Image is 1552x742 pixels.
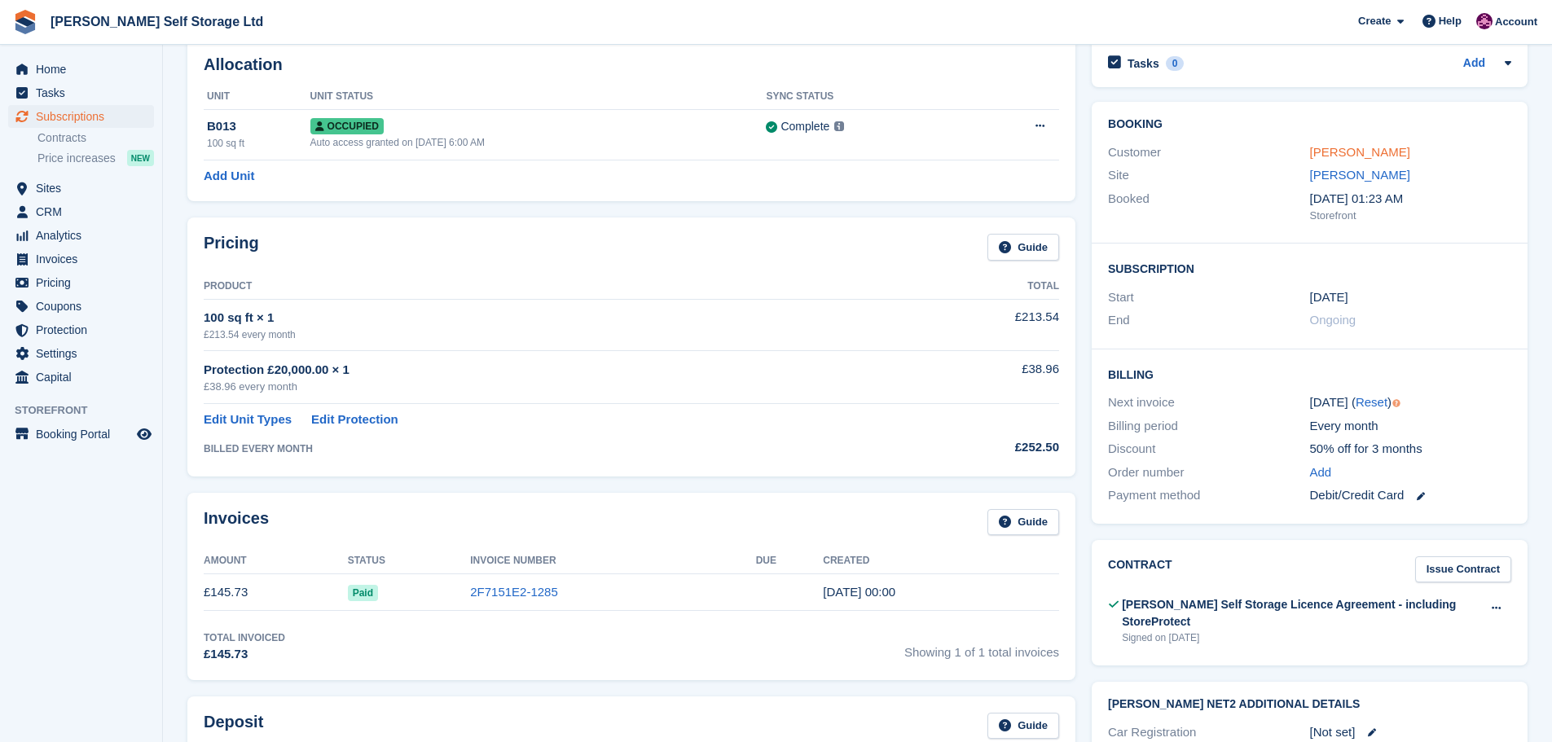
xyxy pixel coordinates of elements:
div: Car Registration [1108,723,1309,742]
a: menu [8,58,154,81]
h2: Subscription [1108,260,1511,276]
a: [PERSON_NAME] Self Storage Ltd [44,8,270,35]
span: Ongoing [1310,313,1356,327]
div: Discount [1108,440,1309,459]
span: Storefront [15,402,162,419]
th: Unit Status [310,84,767,110]
div: £213.54 every month [204,327,901,342]
div: End [1108,311,1309,330]
span: Subscriptions [36,105,134,128]
h2: Booking [1108,118,1511,131]
a: Guide [987,509,1059,536]
a: Reset [1356,395,1387,409]
a: menu [8,271,154,294]
a: Add [1310,463,1332,482]
th: Created [823,548,1059,574]
div: [Not set] [1310,723,1511,742]
span: Capital [36,366,134,389]
div: Billing period [1108,417,1309,436]
div: £38.96 every month [204,379,901,395]
a: menu [8,200,154,223]
th: Amount [204,548,348,574]
h2: Pricing [204,234,259,261]
span: CRM [36,200,134,223]
td: £38.96 [901,351,1059,404]
td: £213.54 [901,299,1059,350]
h2: Deposit [204,713,263,740]
a: menu [8,295,154,318]
time: 2025-08-10 23:00:00 UTC [1310,288,1348,307]
div: Auto access granted on [DATE] 6:00 AM [310,135,767,150]
h2: Allocation [204,55,1059,74]
a: Edit Protection [311,411,398,429]
span: Coupons [36,295,134,318]
div: Tooltip anchor [1389,396,1404,411]
a: menu [8,105,154,128]
th: Product [204,274,901,300]
time: 2025-08-10 23:00:12 UTC [823,585,895,599]
a: 2F7151E2-1285 [470,585,558,599]
a: Add [1463,55,1485,73]
a: Preview store [134,424,154,444]
th: Total [901,274,1059,300]
a: menu [8,224,154,247]
img: Lydia Wild [1476,13,1493,29]
h2: Tasks [1128,56,1159,71]
span: Home [36,58,134,81]
img: stora-icon-8386f47178a22dfd0bd8f6a31ec36ba5ce8667c1dd55bd0f319d3a0aa187defe.svg [13,10,37,34]
div: Payment method [1108,486,1309,505]
div: Protection £20,000.00 × 1 [204,361,901,380]
a: Guide [987,234,1059,261]
div: Site [1108,166,1309,185]
span: Tasks [36,81,134,104]
a: Edit Unit Types [204,411,292,429]
span: Price increases [37,151,116,166]
h2: Invoices [204,509,269,536]
div: Signed on [DATE] [1122,630,1481,645]
div: B013 [207,117,310,136]
a: menu [8,248,154,270]
th: Invoice Number [470,548,755,574]
img: icon-info-grey-7440780725fd019a000dd9b08b2336e03edf1995a4989e88bcd33f0948082b44.svg [834,121,844,131]
th: Unit [204,84,310,110]
div: Customer [1108,143,1309,162]
a: menu [8,177,154,200]
a: Guide [987,713,1059,740]
div: Booked [1108,190,1309,224]
div: [PERSON_NAME] Self Storage Licence Agreement - including StoreProtect [1122,596,1481,630]
span: Invoices [36,248,134,270]
span: Create [1358,13,1391,29]
a: menu [8,366,154,389]
div: [DATE] 01:23 AM [1310,190,1511,209]
div: NEW [127,150,154,166]
a: Issue Contract [1415,556,1511,583]
div: 0 [1166,56,1185,71]
span: Help [1439,13,1462,29]
div: 100 sq ft × 1 [204,309,901,327]
h2: Billing [1108,366,1511,382]
a: Add Unit [204,167,254,186]
span: Booking Portal [36,423,134,446]
a: menu [8,423,154,446]
span: Account [1495,14,1537,30]
th: Due [756,548,824,574]
div: £252.50 [901,438,1059,457]
div: 100 sq ft [207,136,310,151]
div: Every month [1310,417,1511,436]
a: [PERSON_NAME] [1310,145,1410,159]
td: £145.73 [204,574,348,611]
span: Sites [36,177,134,200]
div: Start [1108,288,1309,307]
a: menu [8,81,154,104]
div: Order number [1108,463,1309,482]
span: Paid [348,585,378,601]
div: Storefront [1310,208,1511,224]
div: BILLED EVERY MONTH [204,441,901,456]
h2: Contract [1108,556,1172,583]
div: Next invoice [1108,393,1309,412]
span: Settings [36,342,134,365]
a: menu [8,318,154,341]
div: Total Invoiced [204,630,285,645]
div: Complete [780,118,829,135]
h2: [PERSON_NAME] Net2 Additional Details [1108,698,1511,711]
